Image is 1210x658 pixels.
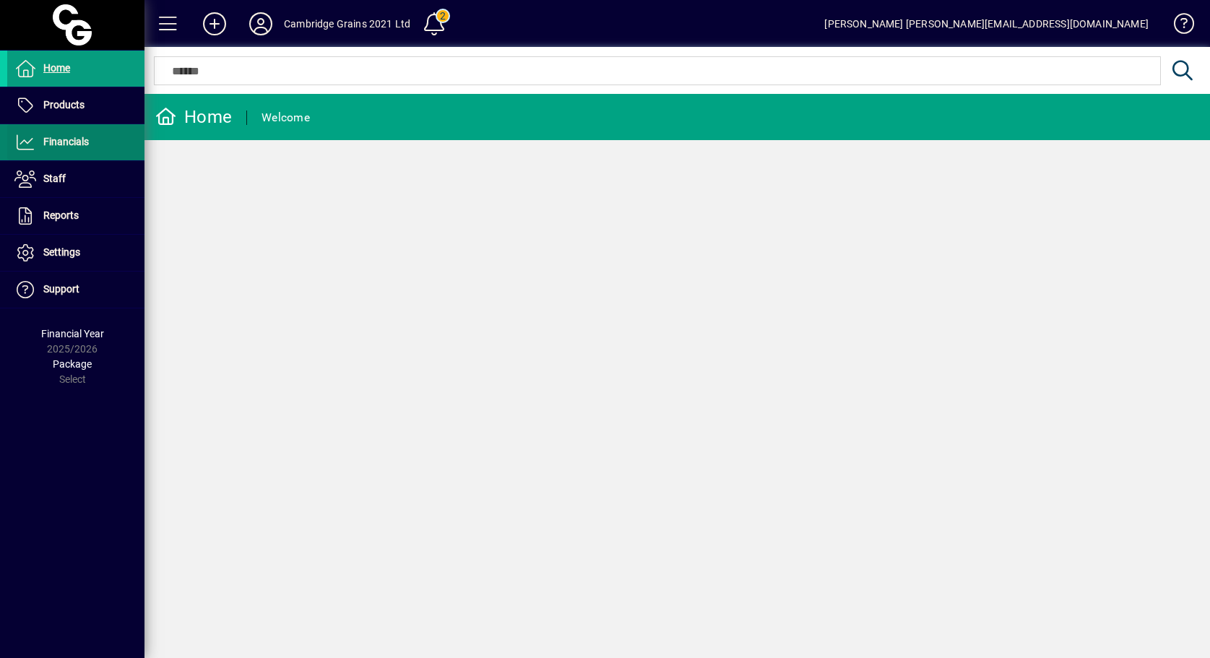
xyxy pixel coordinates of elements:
[41,328,104,339] span: Financial Year
[155,105,232,129] div: Home
[7,272,144,308] a: Support
[7,124,144,160] a: Financials
[43,283,79,295] span: Support
[53,358,92,370] span: Package
[43,136,89,147] span: Financials
[1163,3,1192,50] a: Knowledge Base
[43,173,66,184] span: Staff
[43,209,79,221] span: Reports
[238,11,284,37] button: Profile
[43,62,70,74] span: Home
[7,198,144,234] a: Reports
[191,11,238,37] button: Add
[7,87,144,124] a: Products
[824,12,1149,35] div: [PERSON_NAME] [PERSON_NAME][EMAIL_ADDRESS][DOMAIN_NAME]
[7,235,144,271] a: Settings
[43,99,85,111] span: Products
[43,246,80,258] span: Settings
[262,106,310,129] div: Welcome
[7,161,144,197] a: Staff
[284,12,410,35] div: Cambridge Grains 2021 Ltd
